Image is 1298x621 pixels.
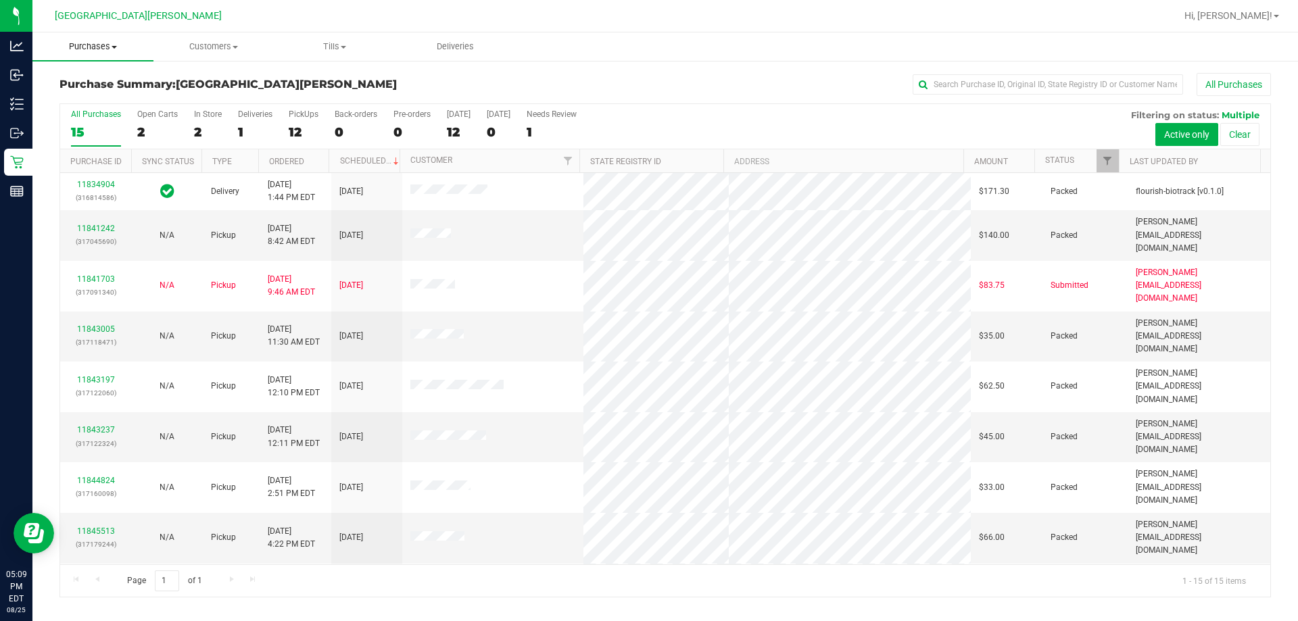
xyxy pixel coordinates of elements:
inline-svg: Inbound [10,68,24,82]
span: In Sync [160,182,174,201]
a: 11841242 [77,224,115,233]
button: All Purchases [1197,73,1271,96]
iframe: Resource center [14,513,54,553]
inline-svg: Inventory [10,97,24,111]
a: Last Updated By [1130,157,1198,166]
span: Not Applicable [160,482,174,492]
span: Purchases [32,41,153,53]
p: (317122060) [68,387,123,399]
span: [GEOGRAPHIC_DATA][PERSON_NAME] [55,10,222,22]
span: Submitted [1051,279,1088,292]
a: Filter [557,149,579,172]
span: [DATE] 9:46 AM EDT [268,273,315,299]
div: Pre-orders [393,109,431,119]
div: [DATE] [487,109,510,119]
p: (316814586) [68,191,123,204]
a: Filter [1097,149,1119,172]
p: (317122324) [68,437,123,450]
span: Pickup [211,380,236,393]
span: [DATE] [339,330,363,343]
th: Address [723,149,963,173]
span: [DATE] [339,185,363,198]
span: Pickup [211,330,236,343]
span: Delivery [211,185,239,198]
div: 0 [335,124,377,140]
span: [DATE] 12:10 PM EDT [268,374,320,399]
a: Tills [274,32,395,61]
span: [PERSON_NAME][EMAIL_ADDRESS][DOMAIN_NAME] [1136,266,1262,305]
span: $66.00 [979,531,1005,544]
span: Packed [1051,185,1078,198]
span: Pickup [211,279,236,292]
a: 11843237 [77,425,115,434]
span: [DATE] [339,531,363,544]
span: Pickup [211,531,236,544]
span: $33.00 [979,481,1005,494]
span: Packed [1051,531,1078,544]
div: PickUps [289,109,318,119]
a: Customers [153,32,274,61]
span: Not Applicable [160,432,174,441]
a: 11843005 [77,324,115,334]
div: 12 [447,124,471,140]
input: 1 [155,570,179,591]
span: Not Applicable [160,381,174,391]
p: (317091340) [68,286,123,299]
span: Packed [1051,481,1078,494]
a: 11834904 [77,180,115,189]
div: Needs Review [527,109,577,119]
span: Customers [154,41,274,53]
div: In Store [194,109,222,119]
a: State Registry ID [590,157,661,166]
button: N/A [160,330,174,343]
div: 0 [487,124,510,140]
span: Packed [1051,330,1078,343]
button: N/A [160,380,174,393]
a: Purchase ID [70,157,122,166]
div: All Purchases [71,109,121,119]
span: Packed [1051,430,1078,443]
span: Not Applicable [160,280,174,290]
p: (317045690) [68,235,123,248]
inline-svg: Outbound [10,126,24,140]
span: Not Applicable [160,230,174,240]
div: 2 [137,124,178,140]
a: 11845513 [77,526,115,536]
span: Pickup [211,430,236,443]
inline-svg: Analytics [10,39,24,53]
span: [PERSON_NAME][EMAIL_ADDRESS][DOMAIN_NAME] [1136,518,1262,557]
div: 15 [71,124,121,140]
span: [DATE] 1:44 PM EDT [268,178,315,204]
button: Clear [1220,123,1259,146]
p: (317160098) [68,487,123,500]
a: Customer [410,155,452,165]
div: [DATE] [447,109,471,119]
div: 1 [238,124,272,140]
span: $62.50 [979,380,1005,393]
span: Packed [1051,229,1078,242]
span: Pickup [211,229,236,242]
a: Deliveries [395,32,516,61]
span: [PERSON_NAME][EMAIL_ADDRESS][DOMAIN_NAME] [1136,468,1262,507]
span: [DATE] [339,279,363,292]
a: 11844824 [77,476,115,485]
span: [PERSON_NAME][EMAIL_ADDRESS][DOMAIN_NAME] [1136,216,1262,255]
p: 05:09 PM EDT [6,568,26,605]
div: 12 [289,124,318,140]
div: Open Carts [137,109,178,119]
span: Hi, [PERSON_NAME]! [1184,10,1272,21]
span: [DATE] 11:30 AM EDT [268,323,320,349]
a: Status [1045,155,1074,165]
span: [DATE] 4:22 PM EDT [268,525,315,551]
span: [DATE] [339,229,363,242]
span: Pickup [211,481,236,494]
a: Amount [974,157,1008,166]
span: [PERSON_NAME][EMAIL_ADDRESS][DOMAIN_NAME] [1136,317,1262,356]
span: Tills [274,41,394,53]
p: 08/25 [6,605,26,615]
p: (317179244) [68,538,123,551]
span: [DATE] 12:11 PM EDT [268,424,320,449]
a: 11841703 [77,274,115,284]
div: 2 [194,124,222,140]
span: [PERSON_NAME][EMAIL_ADDRESS][DOMAIN_NAME] [1136,418,1262,457]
